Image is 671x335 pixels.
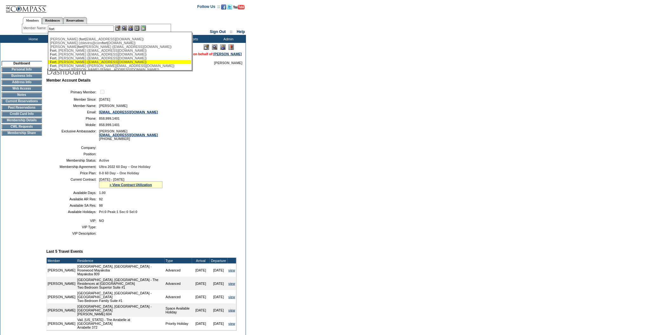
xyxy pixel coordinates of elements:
[165,304,192,317] td: Space Available Holiday
[99,110,158,114] a: [EMAIL_ADDRESS][DOMAIN_NAME]
[2,73,42,78] td: Business Info
[23,25,48,31] div: Member Name:
[50,49,56,52] span: Fort
[210,317,228,330] td: [DATE]
[2,67,42,72] td: Personal Info
[50,52,189,56] div: , [PERSON_NAME] ([EMAIL_ADDRESS][DOMAIN_NAME])
[50,68,56,71] span: Fort
[99,133,158,137] a: [EMAIL_ADDRESS][DOMAIN_NAME]
[229,44,234,50] img: Log Concern/Member Elevation
[192,290,210,304] td: [DATE]
[49,123,96,127] td: Mobile:
[229,308,235,312] a: view
[49,146,96,150] td: Company:
[49,152,96,156] td: Position:
[49,231,96,235] td: VIP Description:
[50,41,189,45] div: [PERSON_NAME] (cblevins@com [DOMAIN_NAME])
[2,80,42,85] td: Address Info
[99,191,106,195] span: 1.00
[42,17,63,24] a: Residences
[50,60,56,64] span: Fort
[2,111,42,117] td: Credit Card Info
[50,64,56,68] span: Fort
[165,317,192,330] td: Priority Holiday
[49,110,96,114] td: Email:
[214,61,242,65] span: [PERSON_NAME]
[99,210,137,214] span: Pri:0 Peak:1 Sec:0 Sel:0
[50,64,189,68] div: , [PERSON_NAME] ([PERSON_NAME][EMAIL_ADDRESS][DOMAIN_NAME])
[99,171,139,175] span: 0-0 60 Day – One Holiday
[49,171,96,175] td: Price Plan:
[2,124,42,129] td: CWL Requests
[229,295,235,299] a: view
[99,129,158,141] span: [PERSON_NAME] [PHONE_NUMBER]
[192,277,210,290] td: [DATE]
[49,204,96,207] td: Available SA Res:
[128,25,133,31] img: Impersonate
[80,37,85,41] span: fort
[23,17,42,24] a: Members
[227,4,232,10] img: Follow us on Twitter
[237,30,245,34] a: Help
[122,25,127,31] img: View
[192,264,210,277] td: [DATE]
[221,6,226,10] a: Become our fan on Facebook
[50,45,189,49] div: [PERSON_NAME] [PERSON_NAME] ([EMAIL_ADDRESS][DOMAIN_NAME])
[99,178,124,181] span: [DATE] - [DATE]
[2,99,42,104] td: Current Reservations
[50,56,189,60] div: , [PERSON_NAME] ([EMAIL_ADDRESS][DOMAIN_NAME])
[192,258,210,264] td: Arrival
[76,317,165,330] td: Vail, [US_STATE] - The Arrabelle at [GEOGRAPHIC_DATA] Arrabelle 372
[99,219,104,223] span: NO
[110,183,152,187] a: » View Contract Utilization
[49,97,96,101] td: Member Since:
[47,258,76,264] td: Member
[46,65,173,77] img: pgTtlDashboard.gif
[47,290,76,304] td: [PERSON_NAME]
[210,264,228,277] td: [DATE]
[209,35,246,43] td: Admin
[2,61,42,66] td: Dashboard
[2,118,42,123] td: Membership Details
[99,123,120,127] span: 858.999.1401
[49,165,96,169] td: Membership Agreement:
[49,225,96,229] td: VIP Type:
[221,4,226,10] img: Become our fan on Facebook
[99,197,103,201] span: 92
[99,158,109,162] span: Active
[165,264,192,277] td: Advanced
[14,35,51,43] td: Home
[210,304,228,317] td: [DATE]
[50,52,56,56] span: Fort
[230,30,233,34] span: ::
[220,44,226,50] img: Impersonate
[50,37,189,41] div: [PERSON_NAME] ( [EMAIL_ADDRESS][DOMAIN_NAME])
[50,68,189,71] div: - Second [PERSON_NAME] ([EMAIL_ADDRESS][DOMAIN_NAME])
[49,210,96,214] td: Available Holidays:
[49,89,96,95] td: Primary Member:
[233,5,245,10] img: Subscribe to our YouTube Channel
[46,78,91,83] b: Member Account Details
[2,105,42,110] td: Past Reservations
[76,258,165,264] td: Residence
[204,44,209,50] img: Edit Mode
[169,52,242,56] span: You are acting on behalf of:
[134,25,140,31] img: Reservations
[115,25,121,31] img: b_edit.gif
[49,191,96,195] td: Available Days:
[229,322,235,325] a: view
[165,258,192,264] td: Type
[50,56,56,60] span: Fort
[99,104,127,108] span: [PERSON_NAME]
[47,277,76,290] td: [PERSON_NAME]
[63,17,87,24] a: Reservations
[210,290,228,304] td: [DATE]
[99,204,103,207] span: 98
[192,304,210,317] td: [DATE]
[49,158,96,162] td: Membership Status:
[210,258,228,264] td: Departure
[49,104,96,108] td: Member Name:
[227,6,232,10] a: Follow us on Twitter
[49,129,96,141] td: Exclusive Ambassador:
[210,277,228,290] td: [DATE]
